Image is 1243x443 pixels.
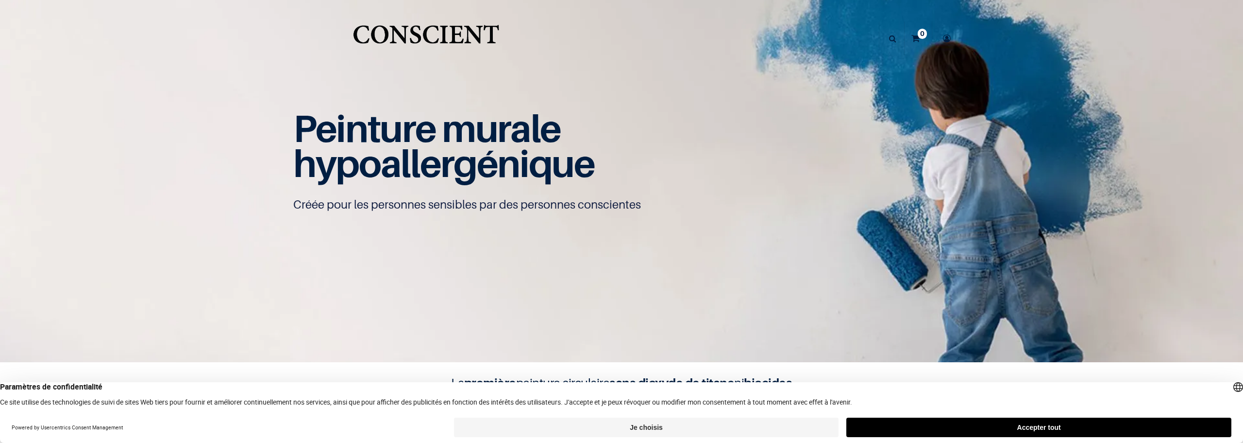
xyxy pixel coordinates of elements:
span: hypoallergénique [293,141,595,186]
b: première [464,375,516,390]
sup: 0 [918,29,927,38]
h4: La peinture circulaire ni [427,374,816,392]
b: sans dioxyde de titane [609,375,734,390]
p: Créée pour les personnes sensibles par des personnes conscientes [293,197,950,213]
img: Conscient [351,19,501,58]
a: 0 [905,21,932,55]
a: Logo of Conscient [351,19,501,58]
span: Peinture murale [293,106,561,151]
b: biocides [744,375,792,390]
